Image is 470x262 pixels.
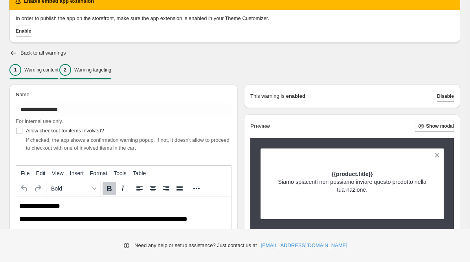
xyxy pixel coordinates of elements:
[133,170,146,176] span: Table
[16,118,63,124] span: For internal use only.
[133,182,146,195] button: Align left
[415,121,454,132] button: Show modal
[20,50,66,56] h2: Back to all warnings
[52,170,64,176] span: View
[51,185,90,192] span: Bold
[16,15,454,22] p: In order to publish the app on the storefront, make sure the app extension is enabled in your The...
[16,28,31,34] span: Enable
[26,137,229,151] span: If checked, the app shows a confirmation warning popup. If not, it doesn't allow to proceed to ch...
[48,182,99,195] button: Formats
[114,170,127,176] span: Tools
[261,242,347,249] a: [EMAIL_ADDRESS][DOMAIN_NAME]
[31,182,44,195] button: Redo
[116,182,129,195] button: Italic
[146,182,160,195] button: Align center
[332,171,373,177] strong: {{product.title}}
[250,92,285,100] p: This warning is
[70,170,84,176] span: Insert
[59,62,111,78] button: 2Warning targeting
[59,64,71,76] div: 2
[21,170,30,176] span: File
[160,182,173,195] button: Align right
[74,67,111,73] p: Warning targeting
[18,182,31,195] button: Undo
[24,67,59,73] p: Warning content
[103,182,116,195] button: Bold
[250,123,270,130] h2: Preview
[16,26,31,37] button: Enable
[16,196,231,236] iframe: Rich Text Area
[274,178,430,194] p: Siamo spiacenti non possiamo inviare questo prodotto nella tua nazione.
[286,92,305,100] strong: enabled
[190,182,203,195] button: More...
[9,64,21,76] div: 1
[36,170,46,176] span: Edit
[90,170,107,176] span: Format
[173,182,186,195] button: Justify
[9,62,59,78] button: 1Warning content
[26,128,104,134] span: Allow checkout for items involved?
[437,91,454,102] button: Disable
[16,92,29,97] span: Name
[426,123,454,129] span: Show modal
[437,93,454,99] span: Disable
